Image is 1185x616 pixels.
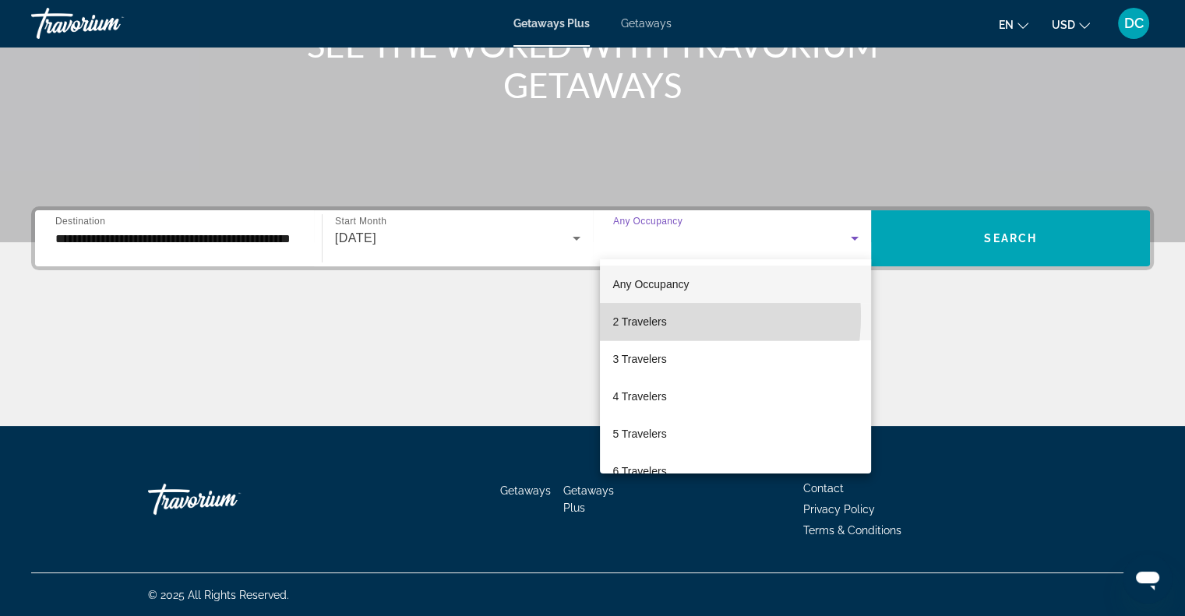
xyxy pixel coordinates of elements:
[612,462,666,480] span: 6 Travelers
[612,424,666,443] span: 5 Travelers
[612,387,666,406] span: 4 Travelers
[612,312,666,331] span: 2 Travelers
[612,278,689,290] span: Any Occupancy
[612,350,666,368] span: 3 Travelers
[1123,554,1173,604] iframe: Button to launch messaging window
